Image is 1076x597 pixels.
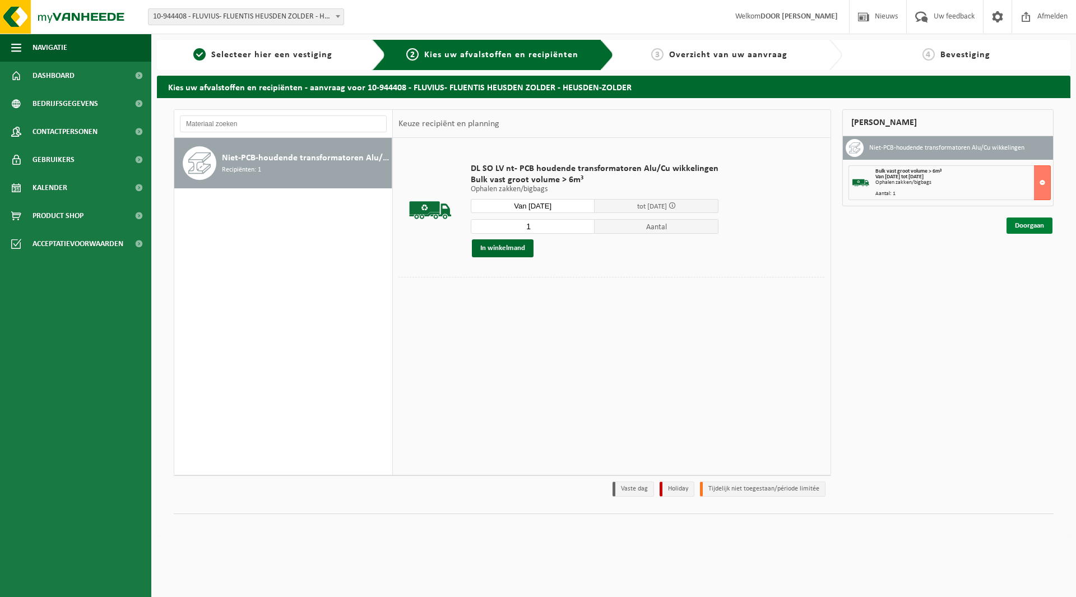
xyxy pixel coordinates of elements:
[940,50,990,59] span: Bevestiging
[33,34,67,62] span: Navigatie
[33,174,67,202] span: Kalender
[842,109,1054,136] div: [PERSON_NAME]
[180,115,387,132] input: Materiaal zoeken
[33,146,75,174] span: Gebruikers
[613,482,654,497] li: Vaste dag
[875,168,941,174] span: Bulk vast groot volume > 6m³
[869,139,1024,157] h3: Niet-PCB-houdende transformatoren Alu/Cu wikkelingen
[922,48,935,61] span: 4
[222,165,261,175] span: Recipiënten: 1
[33,230,123,258] span: Acceptatievoorwaarden
[33,202,84,230] span: Product Shop
[174,138,392,188] button: Niet-PCB-houdende transformatoren Alu/Cu wikkelingen Recipiënten: 1
[33,90,98,118] span: Bedrijfsgegevens
[875,191,1051,197] div: Aantal: 1
[471,163,718,174] span: DL SO LV nt- PCB houdende transformatoren Alu/Cu wikkelingen
[393,110,505,138] div: Keuze recipiënt en planning
[33,118,98,146] span: Contactpersonen
[148,8,344,25] span: 10-944408 - FLUVIUS- FLUENTIS HEUSDEN ZOLDER - HEUSDEN-ZOLDER
[424,50,578,59] span: Kies uw afvalstoffen en recipiënten
[1007,217,1052,234] a: Doorgaan
[660,482,694,497] li: Holiday
[149,9,344,25] span: 10-944408 - FLUVIUS- FLUENTIS HEUSDEN ZOLDER - HEUSDEN-ZOLDER
[163,48,363,62] a: 1Selecteer hier een vestiging
[760,12,838,21] strong: DOOR [PERSON_NAME]
[472,239,534,257] button: In winkelmand
[595,219,718,234] span: Aantal
[211,50,332,59] span: Selecteer hier een vestiging
[651,48,664,61] span: 3
[471,174,718,186] span: Bulk vast groot volume > 6m³
[193,48,206,61] span: 1
[875,180,1051,186] div: Ophalen zakken/bigbags
[471,186,718,193] p: Ophalen zakken/bigbags
[157,76,1070,98] h2: Kies uw afvalstoffen en recipiënten - aanvraag voor 10-944408 - FLUVIUS- FLUENTIS HEUSDEN ZOLDER ...
[471,199,595,213] input: Selecteer datum
[700,482,825,497] li: Tijdelijk niet toegestaan/période limitée
[406,48,419,61] span: 2
[875,174,924,180] strong: Van [DATE] tot [DATE]
[669,50,787,59] span: Overzicht van uw aanvraag
[637,203,667,210] span: tot [DATE]
[222,151,389,165] span: Niet-PCB-houdende transformatoren Alu/Cu wikkelingen
[33,62,75,90] span: Dashboard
